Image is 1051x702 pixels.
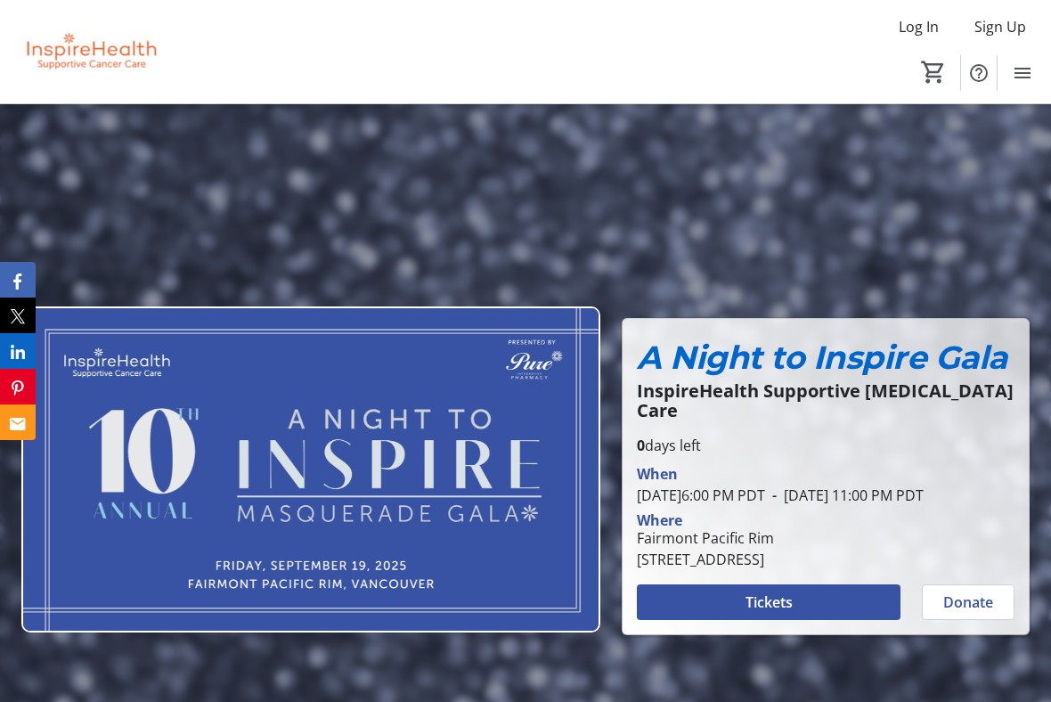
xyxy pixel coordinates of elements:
[765,486,784,505] span: -
[637,486,765,505] span: [DATE] 6:00 PM PDT
[1005,55,1040,91] button: Menu
[884,12,953,41] button: Log In
[21,306,600,633] img: Campaign CTA Media Photo
[745,592,793,613] span: Tickets
[765,486,924,505] span: [DATE] 11:00 PM PDT
[11,7,169,96] img: InspireHealth Supportive Cancer Care's Logo
[637,381,1014,420] p: InspireHealth Supportive [MEDICAL_DATA] Care
[899,16,939,37] span: Log In
[637,436,645,455] span: 0
[637,527,774,549] div: Fairmont Pacific Rim
[943,592,993,613] span: Donate
[922,584,1014,620] button: Donate
[637,584,900,620] button: Tickets
[637,338,1007,377] em: A Night to Inspire Gala
[637,463,678,485] div: When
[960,12,1040,41] button: Sign Up
[637,513,682,527] div: Where
[637,435,1014,456] p: days left
[637,549,774,570] div: [STREET_ADDRESS]
[961,55,997,91] button: Help
[974,16,1026,37] span: Sign Up
[917,56,949,88] button: Cart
